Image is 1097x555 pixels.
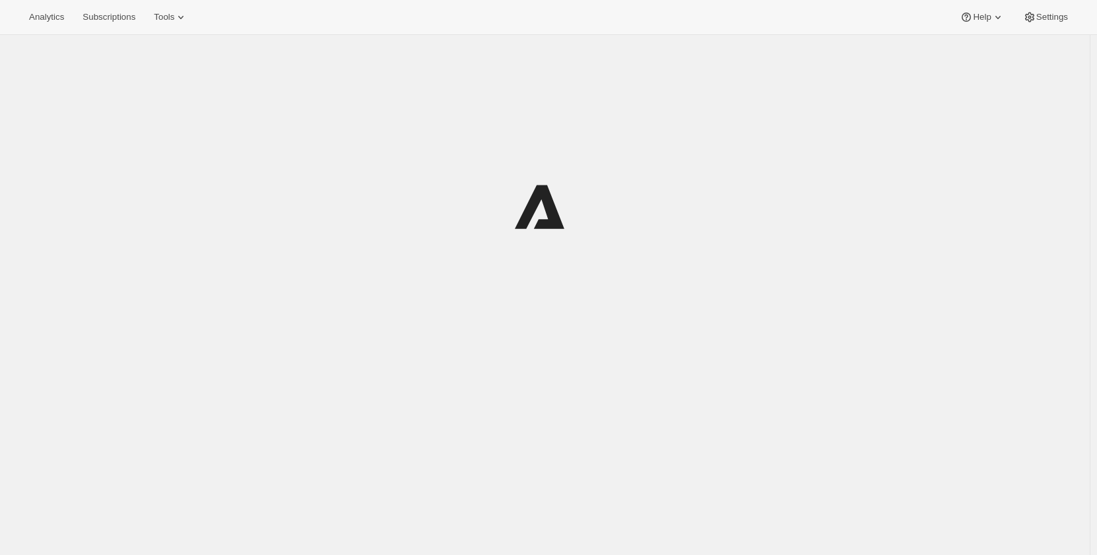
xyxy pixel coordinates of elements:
button: Analytics [21,8,72,26]
span: Tools [154,12,174,22]
span: Settings [1036,12,1068,22]
span: Subscriptions [83,12,135,22]
button: Tools [146,8,195,26]
span: Analytics [29,12,64,22]
button: Subscriptions [75,8,143,26]
span: Help [973,12,991,22]
button: Settings [1015,8,1076,26]
button: Help [952,8,1012,26]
